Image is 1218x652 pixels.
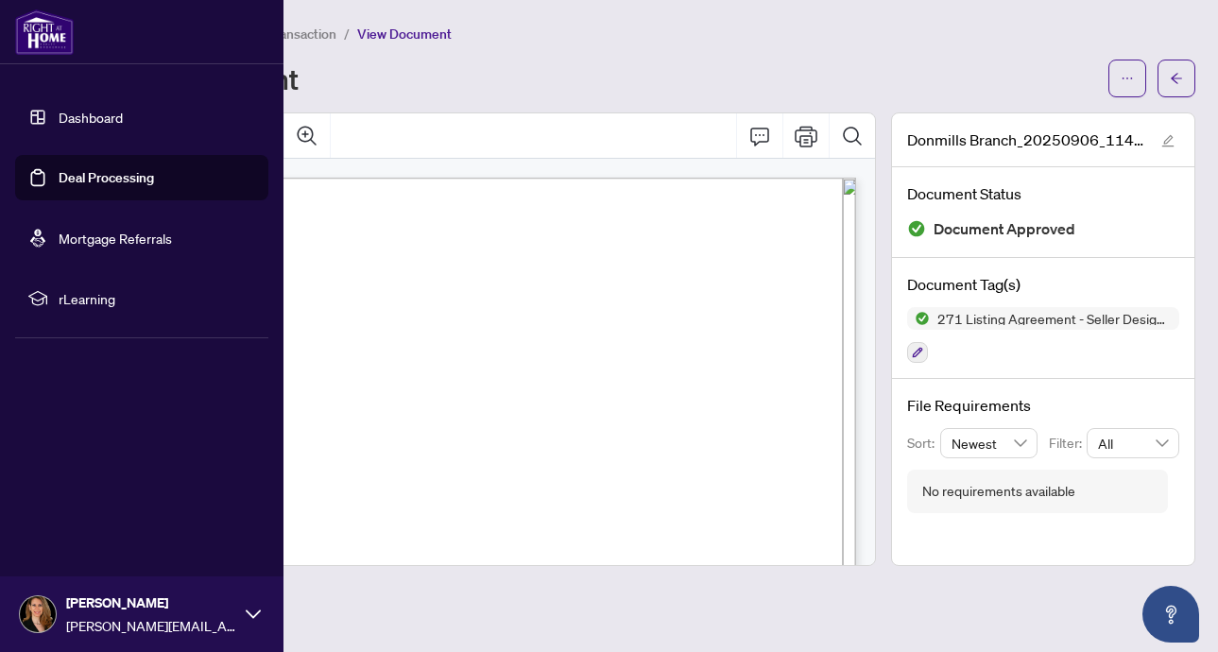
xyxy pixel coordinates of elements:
[907,307,930,330] img: Status Icon
[59,169,154,186] a: Deal Processing
[930,312,1179,325] span: 271 Listing Agreement - Seller Designated Representation Agreement Authority to Offer for Sale
[66,592,236,613] span: [PERSON_NAME]
[20,596,56,632] img: Profile Icon
[907,394,1179,417] h4: File Requirements
[934,216,1075,242] span: Document Approved
[1098,429,1168,457] span: All
[1170,72,1183,85] span: arrow-left
[1121,72,1134,85] span: ellipsis
[344,23,350,44] li: /
[59,109,123,126] a: Dashboard
[952,429,1027,457] span: Newest
[235,26,336,43] span: View Transaction
[907,273,1179,296] h4: Document Tag(s)
[907,129,1143,151] span: Donmills Branch_20250906_114351.pdf
[66,615,236,636] span: [PERSON_NAME][EMAIL_ADDRESS][DOMAIN_NAME]
[1049,433,1087,454] p: Filter:
[59,230,172,247] a: Mortgage Referrals
[357,26,452,43] span: View Document
[922,481,1075,502] div: No requirements available
[1161,134,1175,147] span: edit
[15,9,74,55] img: logo
[1142,586,1199,643] button: Open asap
[59,288,255,309] span: rLearning
[907,219,926,238] img: Document Status
[907,433,940,454] p: Sort:
[907,182,1179,205] h4: Document Status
